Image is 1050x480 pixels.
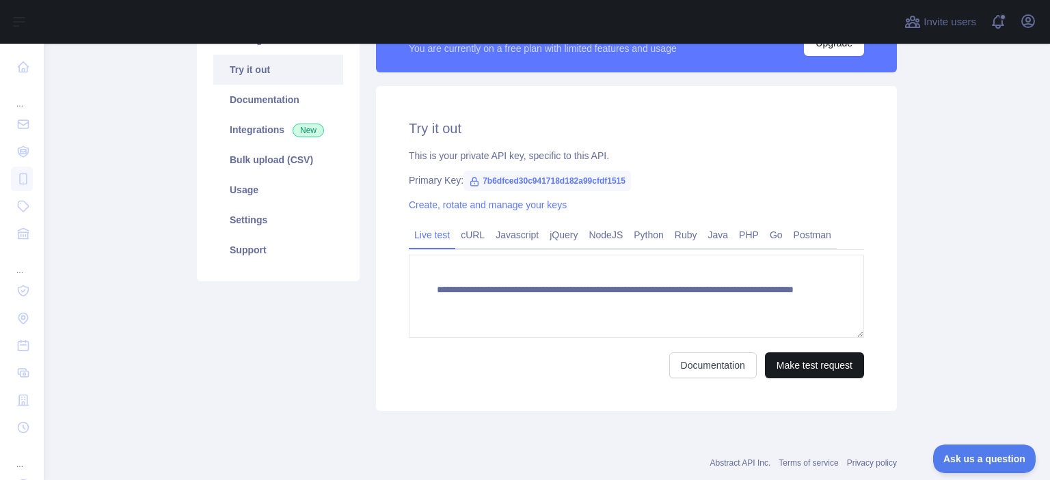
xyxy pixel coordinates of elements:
a: Bulk upload (CSV) [213,145,343,175]
a: cURL [455,224,490,246]
span: 7b6dfced30c941718d182a99cfdf1515 [463,171,631,191]
a: Java [703,224,734,246]
iframe: Toggle Customer Support [933,444,1036,473]
a: PHP [733,224,764,246]
a: Documentation [669,352,757,378]
a: jQuery [544,224,583,246]
a: Try it out [213,55,343,85]
a: Live test [409,224,455,246]
a: Ruby [669,224,703,246]
a: Integrations New [213,115,343,145]
span: Invite users [924,14,976,30]
a: Abstract API Inc. [710,458,771,468]
a: Create, rotate and manage your keys [409,199,567,210]
button: Make test request [765,352,864,378]
a: Privacy policy [847,458,897,468]
a: Postman [788,224,837,246]
a: Settings [213,205,343,235]
a: Usage [213,175,343,205]
div: ... [11,442,33,470]
a: Terms of service [779,458,838,468]
span: New [293,124,324,137]
div: You are currently on a free plan with limited features and usage [409,42,677,55]
a: Support [213,235,343,265]
a: Javascript [490,224,544,246]
div: ... [11,82,33,109]
a: Documentation [213,85,343,115]
div: Primary Key: [409,173,864,187]
button: Invite users [902,11,979,33]
a: NodeJS [583,224,628,246]
div: ... [11,249,33,276]
div: This is your private API key, specific to this API. [409,149,864,163]
a: Python [628,224,669,246]
a: Go [764,224,788,246]
h2: Try it out [409,119,864,138]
